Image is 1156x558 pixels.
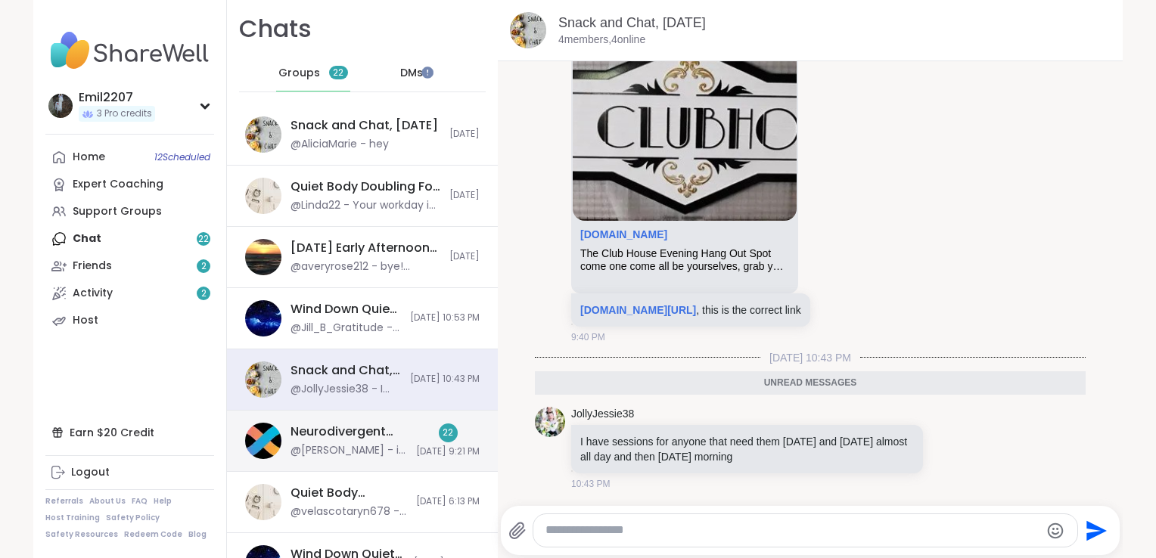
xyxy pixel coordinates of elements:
span: [DATE] 9:21 PM [416,445,480,458]
a: Activity2 [45,280,214,307]
a: Support Groups [45,198,214,225]
div: Support Groups [73,204,162,219]
a: Redeem Code [124,529,182,540]
div: Expert Coaching [73,177,163,192]
p: 4 members, 4 online [558,33,645,48]
img: Neurodivergent Peer Support Group - Monday, Oct 13 [245,423,281,459]
div: @Linda22 - Your workday is almost over [PERSON_NAME]! Yay!! [291,198,440,213]
div: @Jill_B_Gratitude - They are very comforting to me. You have good energy Ms. Queen of the Night <3 [291,321,401,336]
span: DMs [400,66,423,81]
span: [DATE] [449,189,480,202]
div: Friends [73,259,112,274]
h1: Chats [239,12,312,46]
span: 9:40 PM [571,330,605,344]
span: [DATE] 10:43 PM [760,350,860,365]
button: Send [1078,513,1112,547]
span: Groups [278,66,320,81]
p: I have sessions for anyone that need them [DATE] and [DATE] almost all day and then [DATE] morning [580,434,914,464]
a: [DOMAIN_NAME][URL] [580,304,696,316]
img: https://sharewell-space-live.sfo3.digitaloceanspaces.com/user-generated/3602621c-eaa5-4082-863a-9... [535,407,565,437]
a: Friends2 [45,253,214,280]
a: Attachment [580,228,667,240]
p: , this is the correct link [580,302,801,318]
div: Emil2207 [79,89,155,106]
span: [DATE] 10:43 PM [410,373,480,386]
a: Blog [188,529,207,540]
span: [DATE] [449,128,480,141]
textarea: Type your message [545,522,1039,538]
div: Home [73,150,105,165]
div: Neurodivergent [MEDICAL_DATA] Group - [DATE] [291,423,407,440]
a: About Us [89,496,126,507]
span: 22 [333,67,343,79]
img: Snack and Chat, Oct 12 [245,361,281,398]
span: [DATE] 6:13 PM [416,495,480,508]
div: 22 [439,423,458,442]
div: @AliciaMarie - hey [291,137,389,152]
div: @averyrose212 - bye! heading to next session! [291,259,440,274]
a: Expert Coaching [45,171,214,198]
img: The Club House Evening Hang Out Spot [573,33,797,221]
iframe: Spotlight [421,67,433,79]
span: [DATE] [449,250,480,263]
div: Host [73,313,98,328]
a: Safety Resources [45,529,118,540]
span: 3 Pro credits [97,107,152,120]
span: [DATE] 10:53 PM [410,312,480,324]
div: Logout [71,465,110,480]
a: Home12Scheduled [45,144,214,171]
div: Unread messages [535,371,1086,395]
img: Snack and Chat, Oct 14 [245,116,281,153]
span: 2 [201,287,207,300]
div: @JollyJessie38 - I have sessions for anyone that need them [DATE] and [DATE] almost all day and t... [291,382,401,397]
span: 2 [201,260,207,273]
a: Logout [45,459,214,486]
div: [DATE] Early Afternoon Body Double Buddies, [DATE] [291,240,440,256]
a: Referrals [45,496,83,507]
div: Quiet Body Doubling For Productivity - [DATE] [291,485,407,501]
img: Quiet Body Doubling For Productivity - Monday, Oct 13 [245,484,281,520]
img: Wind Down Quiet Body Doubling - Monday, Oct 13 [245,300,281,336]
button: Emoji picker [1046,522,1064,540]
a: Snack and Chat, [DATE] [558,15,706,30]
div: Quiet Body Doubling For Productivity - [DATE] [291,178,440,195]
img: Snack and Chat, Oct 12 [510,12,546,48]
div: Wind Down Quiet Body Doubling - [DATE] [291,301,401,318]
img: Tuesday Early Afternoon Body Double Buddies, Oct 14 [245,239,281,275]
div: Activity [73,286,113,301]
a: FAQ [132,496,148,507]
a: Host Training [45,513,100,523]
div: @[PERSON_NAME] - it lists you as friend. it let me send you a message, Thank you for review [291,443,407,458]
div: The Club House Evening Hang Out Spot [580,247,789,260]
div: Snack and Chat, [DATE] [291,362,401,379]
span: 12 Scheduled [154,151,210,163]
img: ShareWell Nav Logo [45,24,214,77]
div: @velascotaryn678 - This message was deleted. [291,504,407,519]
a: Host [45,307,214,334]
a: JollyJessie38 [571,407,634,422]
a: Help [154,496,172,507]
span: 10:43 PM [571,477,610,491]
img: Emil2207 [48,94,73,118]
div: Snack and Chat, [DATE] [291,117,438,134]
img: Quiet Body Doubling For Productivity - Tuesday, Oct 14 [245,178,281,214]
div: come one come all be yourselves, grab your favorite beverage of choice, a snack, pull up a chair ... [580,260,789,273]
div: Earn $20 Credit [45,419,214,446]
a: Safety Policy [106,513,160,523]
